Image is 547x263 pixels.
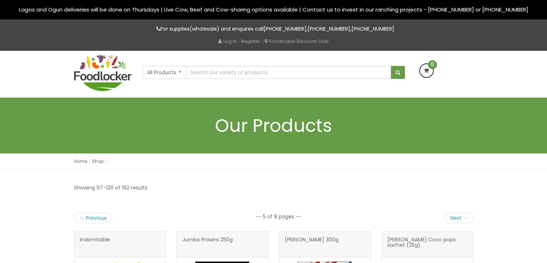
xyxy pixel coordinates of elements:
a: Foodlocker Discount Club [265,38,329,45]
a: Next → [445,213,473,223]
a: [PHONE_NUMBER] [264,25,306,32]
a: Shop [92,158,104,164]
li: -- 5 of 8 pages -- [256,213,301,220]
a: Log in [218,38,237,45]
img: FoodLocker [74,54,132,91]
span: [PERSON_NAME] Coco pops sachet (25g) [387,237,468,251]
span: [PERSON_NAME] 300g [285,237,338,251]
a: [PHONE_NUMBER] [307,25,350,32]
span: Lagos and Ogun deliveries will be done on Thursdays | Live Cow, Beef and Cow-sharing options avai... [19,6,528,13]
a: Home [74,158,87,164]
span: | [238,37,240,45]
p: For supplies(wholesale) and enquires call , , [74,25,473,33]
span: | [262,37,263,45]
span: Jumbo Prawns 250g [182,237,233,251]
a: [PHONE_NUMBER] [351,25,394,32]
a: Register [241,38,260,45]
p: Showing 97–120 of 192 results [74,184,147,192]
span: 0 [428,60,437,69]
input: Search our variety of products [186,66,391,79]
h1: Our Products [74,116,473,135]
span: Indomitable [80,237,110,251]
button: All Products [142,66,187,79]
a: ← Previous [74,213,112,223]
